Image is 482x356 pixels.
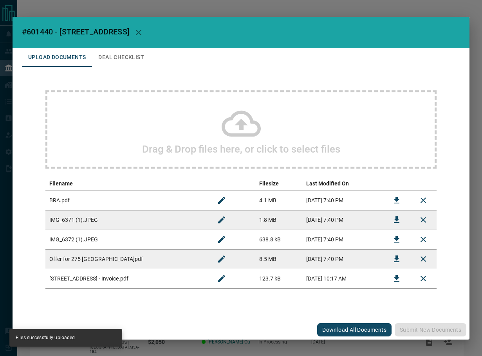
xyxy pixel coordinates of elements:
th: Last Modified On [302,176,383,191]
th: edit column [208,176,255,191]
td: [DATE] 7:40 PM [302,191,383,210]
div: Drag & Drop files here, or click to select files [45,90,437,169]
button: Download All Documents [317,323,392,336]
button: Deal Checklist [92,48,150,67]
span: #601440 - [STREET_ADDRESS] [22,27,129,36]
button: Remove File [414,191,433,210]
button: Remove File [414,250,433,268]
button: Rename [212,269,231,288]
td: 8.5 MB [255,249,302,269]
td: [DATE] 7:40 PM [302,230,383,249]
button: Download [387,269,406,288]
td: 1.8 MB [255,210,302,230]
button: Rename [212,250,231,268]
button: Remove File [414,230,433,249]
td: [DATE] 7:40 PM [302,249,383,269]
button: Download [387,230,406,249]
th: Filename [45,176,208,191]
button: Download [387,210,406,229]
td: 638.8 kB [255,230,302,249]
th: delete file action column [410,176,437,191]
td: IMG_6372 (1).JPEG [45,230,208,249]
td: [DATE] 10:17 AM [302,269,383,288]
td: IMG_6371 (1).JPEG [45,210,208,230]
td: 4.1 MB [255,191,302,210]
button: Remove File [414,269,433,288]
button: Rename [212,230,231,249]
button: Rename [212,191,231,210]
td: BRA.pdf [45,191,208,210]
td: Offer for 275 [GEOGRAPHIC_DATA]pdf [45,249,208,269]
button: Download [387,191,406,210]
td: 123.7 kB [255,269,302,288]
th: download action column [383,176,410,191]
th: Filesize [255,176,302,191]
div: Files successfully uploaded [16,331,75,344]
button: Rename [212,210,231,229]
h2: Drag & Drop files here, or click to select files [142,143,340,155]
button: Remove File [414,210,433,229]
button: Upload Documents [22,48,92,67]
td: [STREET_ADDRESS] - Invoice.pdf [45,269,208,288]
td: [DATE] 7:40 PM [302,210,383,230]
button: Download [387,250,406,268]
